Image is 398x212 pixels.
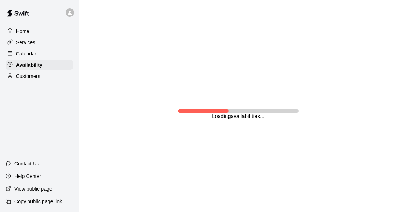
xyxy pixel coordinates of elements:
p: View public page [14,185,52,192]
p: Home [16,28,29,35]
p: Availability [16,61,42,68]
a: Availability [6,60,73,70]
a: Calendar [6,48,73,59]
p: Customers [16,73,40,80]
a: Customers [6,71,73,81]
p: Loading availabilities ... [212,113,265,120]
a: Services [6,37,73,48]
a: Home [6,26,73,37]
p: Copy public page link [14,198,62,205]
p: Help Center [14,173,41,180]
p: Calendar [16,50,36,57]
p: Services [16,39,35,46]
p: Contact Us [14,160,39,167]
